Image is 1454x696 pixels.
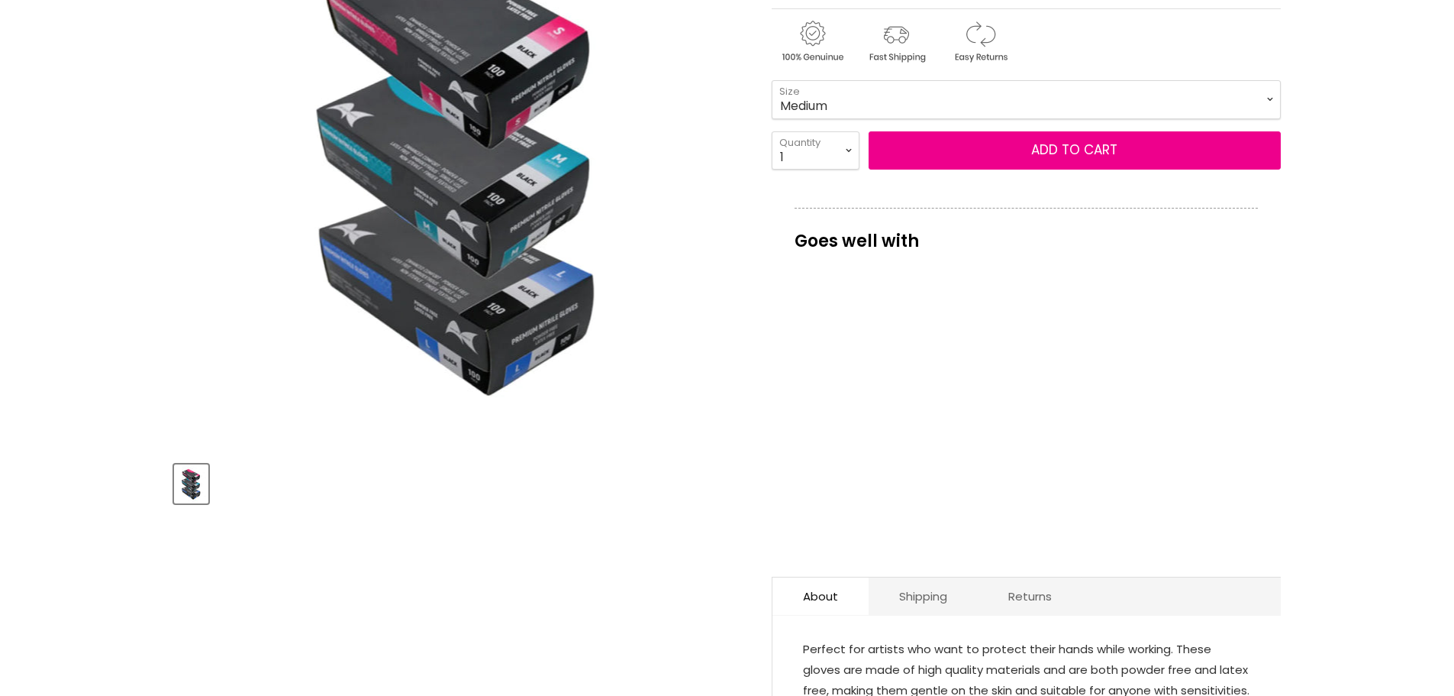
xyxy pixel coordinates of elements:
img: returns.gif [940,18,1020,65]
p: Goes well with [795,208,1258,258]
img: genuine.gif [772,18,853,65]
button: Add to cart [869,131,1281,170]
a: About [772,578,869,615]
span: Add to cart [1031,141,1117,159]
a: Returns [978,578,1082,615]
a: Shipping [869,578,978,615]
img: shipping.gif [856,18,937,65]
select: Quantity [772,131,859,170]
button: Artists Choice Premium Black Nitrile Gloves [174,465,208,503]
div: Product thumbnails [172,460,746,503]
img: Artists Choice Premium Black Nitrile Gloves [176,466,207,502]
